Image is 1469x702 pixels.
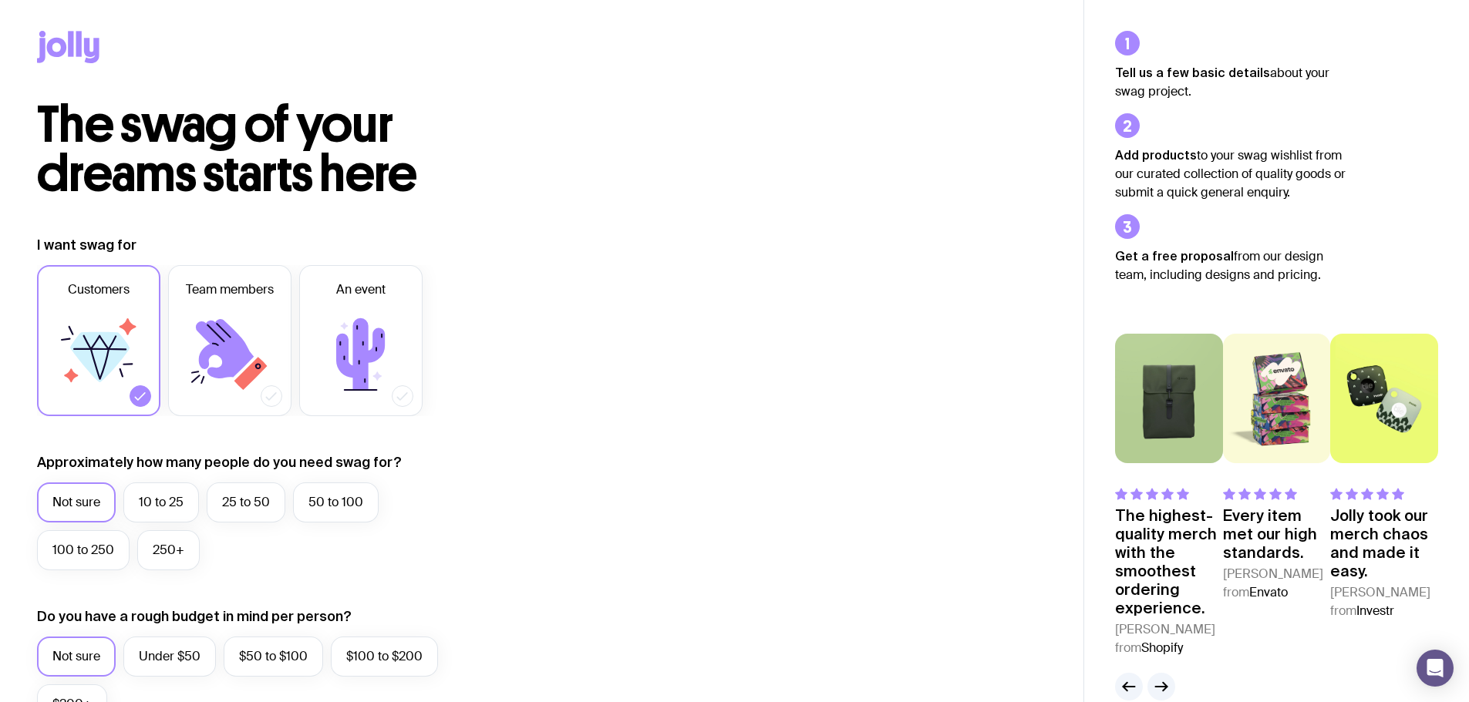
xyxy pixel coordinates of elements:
div: Open Intercom Messenger [1417,650,1454,687]
span: Envato [1249,584,1288,600]
span: An event [336,280,386,299]
label: Not sure [37,482,116,522]
p: about your swag project. [1115,63,1346,101]
cite: [PERSON_NAME] from [1330,583,1438,620]
p: from our design team, including designs and pricing. [1115,247,1346,284]
p: to your swag wishlist from our curated collection of quality goods or submit a quick general enqu... [1115,146,1346,202]
span: Shopify [1141,640,1183,656]
label: 25 to 50 [207,482,285,522]
strong: Tell us a few basic details [1115,65,1270,79]
label: $50 to $100 [224,637,323,677]
strong: Add products [1115,148,1197,162]
span: Team members [186,280,274,299]
span: Investr [1356,603,1394,619]
cite: [PERSON_NAME] from [1223,565,1331,602]
label: 250+ [137,530,200,570]
p: Jolly took our merch chaos and made it easy. [1330,506,1438,580]
label: 10 to 25 [123,482,199,522]
p: The highest-quality merch with the smoothest ordering experience. [1115,506,1223,617]
label: Under $50 [123,637,216,677]
label: Not sure [37,637,116,677]
span: The swag of your dreams starts here [37,94,417,204]
label: $100 to $200 [331,637,438,677]
p: Every item met our high standards. [1223,506,1331,562]
label: Approximately how many people do you need swag for? [37,453,402,472]
label: Do you have a rough budget in mind per person? [37,607,352,626]
span: Customers [68,280,130,299]
label: 100 to 250 [37,530,130,570]
strong: Get a free proposal [1115,249,1234,263]
label: I want swag for [37,236,136,254]
cite: [PERSON_NAME] from [1115,620,1223,657]
label: 50 to 100 [293,482,379,522]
